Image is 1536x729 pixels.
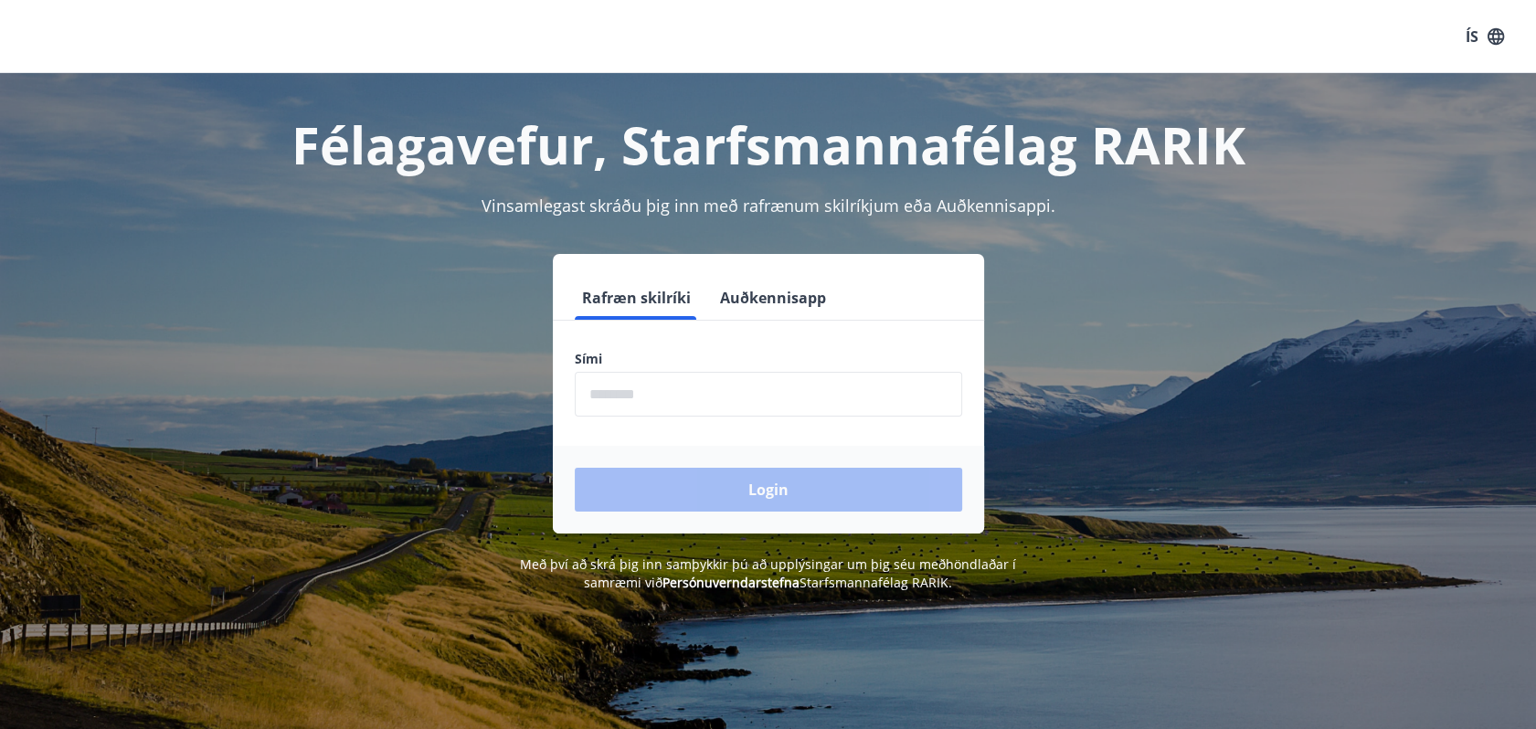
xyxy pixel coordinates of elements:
button: Auðkennisapp [713,276,833,320]
a: Persónuverndarstefna [662,574,800,591]
button: ÍS [1456,20,1514,53]
span: Vinsamlegast skráðu þig inn með rafrænum skilríkjum eða Auðkennisappi. [482,195,1055,217]
h1: Félagavefur, Starfsmannafélag RARIK [132,110,1404,179]
button: Rafræn skilríki [575,276,698,320]
label: Sími [575,350,962,368]
span: Með því að skrá þig inn samþykkir þú að upplýsingar um þig séu meðhöndlaðar í samræmi við Starfsm... [520,555,1016,591]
